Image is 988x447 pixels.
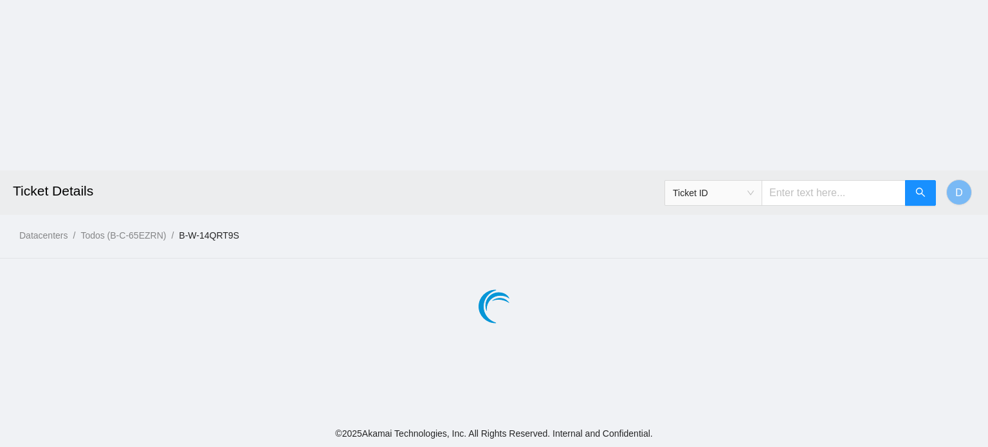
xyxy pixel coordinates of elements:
[73,230,75,241] span: /
[80,230,166,241] a: Todos (B-C-65EZRN)
[762,180,906,206] input: Enter text here...
[179,230,239,241] a: B-W-14QRT9S
[915,187,926,199] span: search
[946,179,972,205] button: D
[13,170,686,212] h2: Ticket Details
[171,230,174,241] span: /
[905,180,936,206] button: search
[955,185,963,201] span: D
[19,230,68,241] a: Datacenters
[673,183,754,203] span: Ticket ID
